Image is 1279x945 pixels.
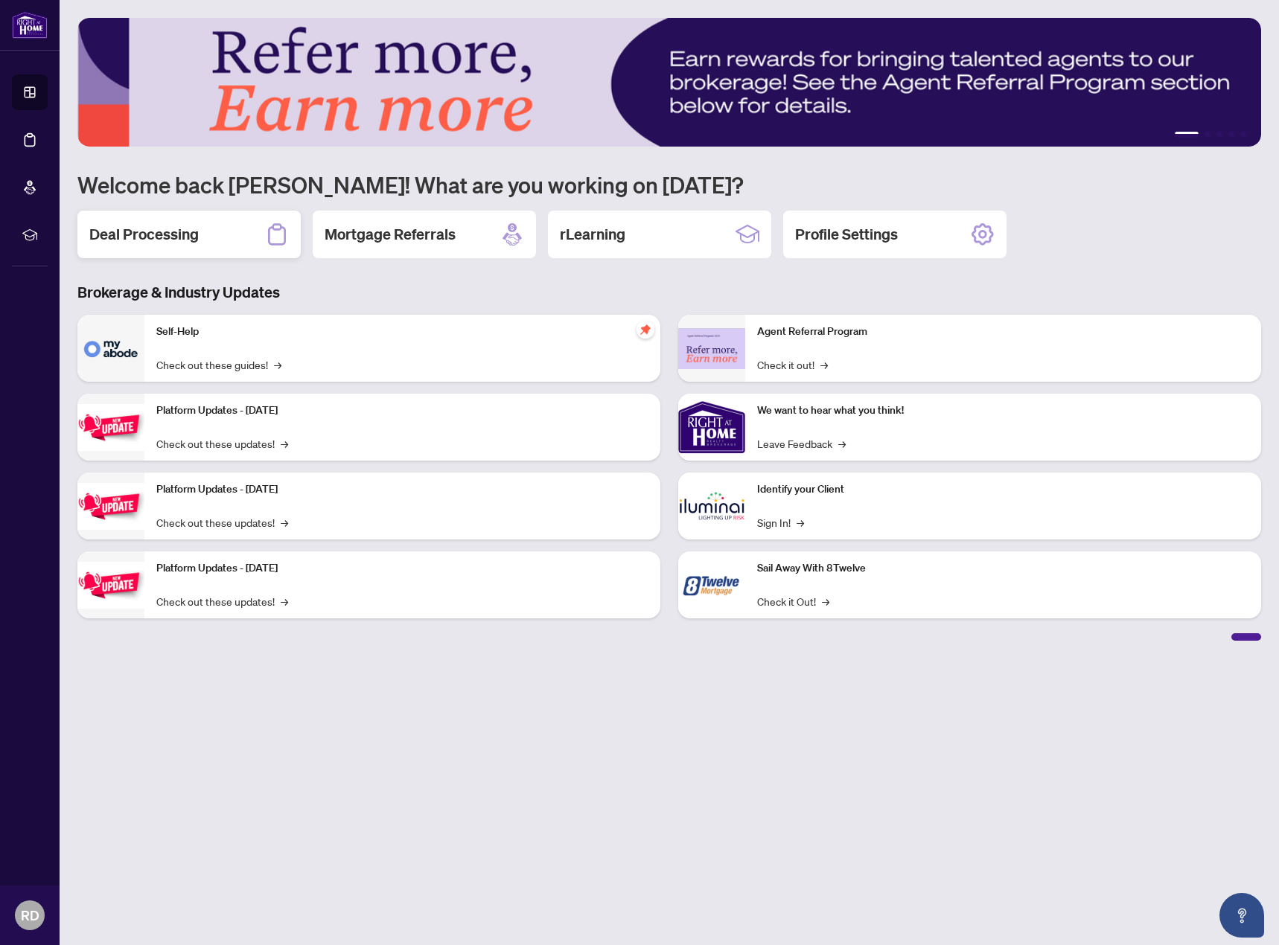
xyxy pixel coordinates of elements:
span: → [822,593,829,609]
h2: rLearning [560,224,625,245]
h3: Brokerage & Industry Updates [77,282,1261,303]
button: Open asap [1219,893,1264,938]
span: RD [21,905,39,926]
button: 3 [1216,132,1222,138]
button: 4 [1228,132,1234,138]
h2: Mortgage Referrals [325,224,456,245]
p: Identify your Client [757,481,1249,498]
img: We want to hear what you think! [678,394,745,461]
img: Platform Updates - June 23, 2025 [77,562,144,609]
h2: Profile Settings [795,224,898,245]
img: Slide 0 [77,18,1261,147]
p: We want to hear what you think! [757,403,1249,419]
span: → [797,514,804,531]
button: 2 [1205,132,1211,138]
a: Check out these updates!→ [156,593,288,609]
p: Agent Referral Program [757,324,1249,340]
img: logo [12,11,48,39]
img: Sail Away With 8Twelve [678,551,745,618]
p: Sail Away With 8Twelve [757,560,1249,577]
p: Platform Updates - [DATE] [156,403,648,419]
a: Sign In!→ [757,514,804,531]
button: 5 [1240,132,1246,138]
a: Check out these guides!→ [156,356,281,373]
p: Platform Updates - [DATE] [156,481,648,498]
a: Check out these updates!→ [156,514,288,531]
img: Agent Referral Program [678,328,745,369]
img: Self-Help [77,315,144,382]
a: Check it out!→ [757,356,828,373]
p: Platform Updates - [DATE] [156,560,648,577]
span: → [838,435,846,452]
span: → [281,593,288,609]
a: Check it Out!→ [757,593,829,609]
span: → [281,514,288,531]
span: → [274,356,281,373]
span: pushpin [637,321,654,339]
img: Platform Updates - July 8, 2025 [77,483,144,530]
a: Leave Feedback→ [757,435,846,452]
button: 1 [1175,132,1199,138]
span: → [820,356,828,373]
img: Identify your Client [678,472,745,539]
span: → [281,435,288,452]
a: Check out these updates!→ [156,435,288,452]
img: Platform Updates - July 21, 2025 [77,404,144,451]
p: Self-Help [156,324,648,340]
h2: Deal Processing [89,224,199,245]
h1: Welcome back [PERSON_NAME]! What are you working on [DATE]? [77,170,1261,199]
